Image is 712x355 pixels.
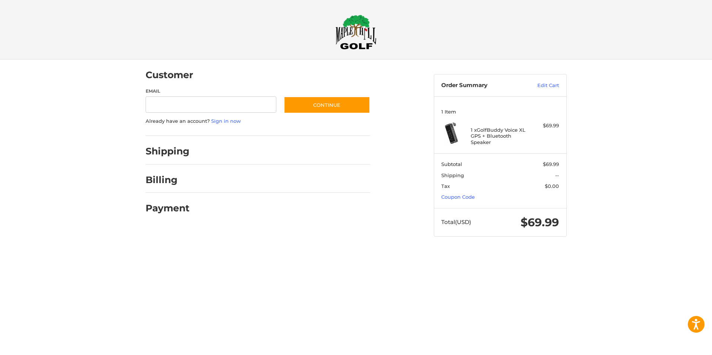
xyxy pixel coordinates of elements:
img: Maple Hill Golf [336,15,376,49]
p: Already have an account? [146,118,370,125]
div: $69.99 [530,122,559,129]
span: Subtotal [441,161,462,167]
h2: Customer [146,69,193,81]
span: Tax [441,183,450,189]
h4: 1 x GolfBuddy Voice XL GPS + Bluetooth Speaker [471,127,528,145]
span: $69.99 [521,215,559,229]
span: Total (USD) [441,218,471,226]
a: Edit Cart [521,82,559,89]
a: Sign in now [211,118,241,124]
span: -- [555,172,559,178]
button: Continue [284,96,370,113]
h2: Shipping [146,145,190,157]
span: $0.00 [545,183,559,189]
label: Email [146,88,277,95]
a: Coupon Code [441,194,475,200]
h2: Billing [146,174,189,186]
span: Shipping [441,172,464,178]
h2: Payment [146,202,190,214]
h3: 1 Item [441,109,559,115]
span: $69.99 [543,161,559,167]
h3: Order Summary [441,82,521,89]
